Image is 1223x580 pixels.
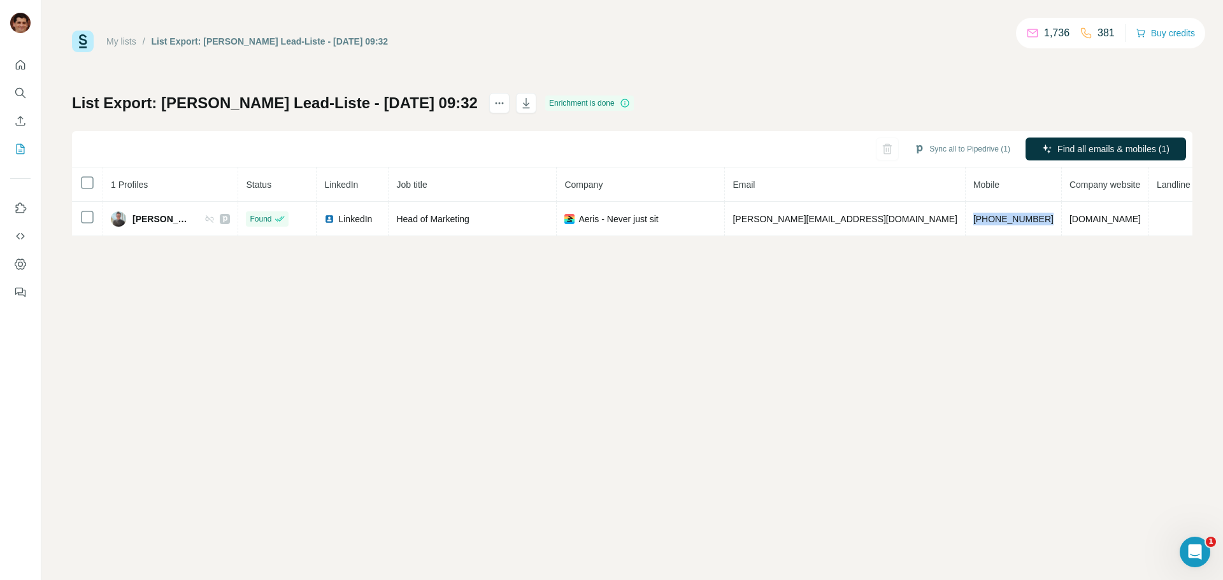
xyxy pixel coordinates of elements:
span: LinkedIn [324,180,358,190]
span: Company [564,180,603,190]
span: Find all emails & mobiles (1) [1057,143,1169,155]
button: actions [489,93,510,113]
span: Aeris - Never just sit [578,213,658,225]
span: [PERSON_NAME][EMAIL_ADDRESS][DOMAIN_NAME] [733,214,957,224]
img: Avatar [111,211,126,227]
button: Sync all to Pipedrive (1) [905,139,1019,159]
button: Enrich CSV [10,110,31,132]
div: Enrichment is done [545,95,634,111]
button: Buy credits [1136,24,1195,42]
p: 381 [1098,25,1115,41]
span: 1 Profiles [111,180,148,190]
span: Company website [1069,180,1140,190]
button: My lists [10,138,31,160]
span: Found [250,213,271,225]
button: Use Surfe on LinkedIn [10,197,31,220]
h1: List Export: [PERSON_NAME] Lead-Liste - [DATE] 09:32 [72,93,478,113]
li: / [143,35,145,48]
img: company-logo [564,214,575,224]
span: Email [733,180,755,190]
span: Job title [396,180,427,190]
img: Avatar [10,13,31,33]
span: [PHONE_NUMBER] [973,214,1054,224]
iframe: Intercom live chat [1180,537,1210,567]
span: LinkedIn [338,213,372,225]
img: LinkedIn logo [324,214,334,224]
span: [DOMAIN_NAME] [1069,214,1141,224]
a: My lists [106,36,136,46]
span: [PERSON_NAME] [132,213,192,225]
p: 1,736 [1044,25,1069,41]
button: Feedback [10,281,31,304]
span: Head of Marketing [396,214,469,224]
button: Search [10,81,31,104]
span: Landline [1157,180,1191,190]
button: Quick start [10,53,31,76]
button: Dashboard [10,253,31,276]
span: Status [246,180,271,190]
button: Find all emails & mobiles (1) [1026,138,1186,160]
button: Use Surfe API [10,225,31,248]
span: 1 [1206,537,1216,547]
div: List Export: [PERSON_NAME] Lead-Liste - [DATE] 09:32 [152,35,389,48]
img: Surfe Logo [72,31,94,52]
span: Mobile [973,180,999,190]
